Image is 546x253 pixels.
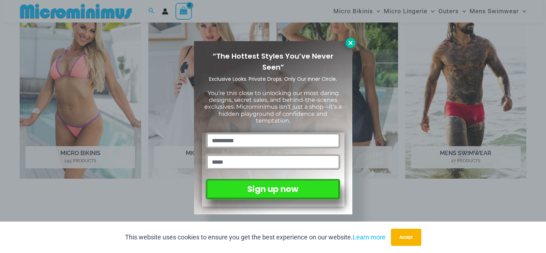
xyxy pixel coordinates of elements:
[204,90,342,124] span: You’re this close to unlocking our most daring designs, secret sales, and behind-the-scenes exclu...
[125,232,386,243] p: This website uses cookies to ensure you get the best experience on our website.
[213,51,333,72] span: “The Hottest Styles You’ve Never Seen”
[346,38,356,48] button: Close
[353,233,386,241] a: Learn more
[209,75,337,83] span: Exclusive Looks. Private Drops. Only Our Inner Circle.
[206,179,340,199] button: Sign up now
[391,229,421,246] button: Accept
